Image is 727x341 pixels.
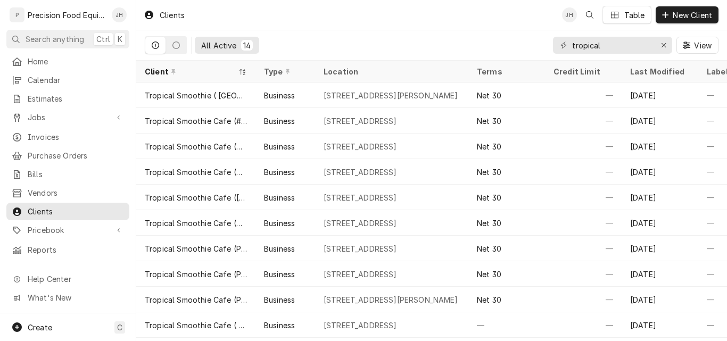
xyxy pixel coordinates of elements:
span: Ctrl [96,34,110,45]
a: Home [6,53,129,70]
div: — [545,108,622,134]
div: [STREET_ADDRESS][PERSON_NAME] [324,90,458,101]
div: Tropical Smoothie Cafe (Power) [145,269,247,280]
div: Tropical Smoothie Cafe (Priest) [145,294,247,305]
div: [STREET_ADDRESS] [324,167,397,178]
span: Jobs [28,112,108,123]
div: — [545,236,622,261]
div: [DATE] [622,82,698,108]
div: P [10,7,24,22]
div: [DATE] [622,210,698,236]
a: Reports [6,241,129,259]
div: Business [264,269,295,280]
div: Business [264,167,295,178]
div: Net 30 [477,167,501,178]
div: [STREET_ADDRESS] [324,243,397,254]
a: Go to Jobs [6,109,129,126]
button: Erase input [655,37,672,54]
a: Bills [6,165,129,183]
div: Last Modified [630,66,688,77]
span: Clients [28,206,124,217]
div: — [545,210,622,236]
div: — [545,261,622,287]
div: Business [264,192,295,203]
div: All Active [201,40,237,51]
div: [STREET_ADDRESS] [324,141,397,152]
a: Invoices [6,128,129,146]
span: New Client [671,10,714,21]
div: Business [264,90,295,101]
div: Net 30 [477,269,501,280]
div: — [545,82,622,108]
div: Tropical Smoothie Cafe ([PERSON_NAME]) [145,192,247,203]
div: Business [264,243,295,254]
button: Search anythingCtrlK [6,30,129,48]
a: Purchase Orders [6,147,129,164]
div: Net 30 [477,294,501,305]
div: Client [145,66,236,77]
span: C [117,322,122,333]
a: Estimates [6,90,129,107]
div: Credit Limit [553,66,611,77]
input: Keyword search [572,37,652,54]
div: [DATE] [622,312,698,338]
div: Net 30 [477,218,501,229]
div: Precision Food Equipment LLC [28,10,106,21]
div: Type [264,66,304,77]
div: [DATE] [622,261,698,287]
span: Search anything [26,34,84,45]
button: Open search [581,6,598,23]
span: Vendors [28,187,124,198]
div: Tropical Smoothie ( [GEOGRAPHIC_DATA]) [145,90,247,101]
div: Jason Hertel's Avatar [562,7,577,22]
div: — [545,134,622,159]
div: — [545,159,622,185]
div: [DATE] [622,108,698,134]
span: Invoices [28,131,124,143]
div: Tropical Smoothie Cafe (Camelback) [145,141,247,152]
div: — [468,312,545,338]
div: 14 [243,40,251,51]
div: Net 30 [477,192,501,203]
a: Go to What's New [6,289,129,306]
span: Home [28,56,124,67]
span: Create [28,323,52,332]
a: Clients [6,203,129,220]
div: Business [264,115,295,127]
div: Jason Hertel's Avatar [112,7,127,22]
div: [DATE] [622,287,698,312]
div: Location [324,66,460,77]
div: Business [264,141,295,152]
div: Table [624,10,645,21]
div: Business [264,218,295,229]
span: Calendar [28,74,124,86]
div: [DATE] [622,185,698,210]
div: Terms [477,66,534,77]
div: Business [264,294,295,305]
div: [DATE] [622,134,698,159]
div: Business [264,320,295,331]
span: View [692,40,714,51]
div: Net 30 [477,243,501,254]
div: Tropical Smoothie Cafe (Ocotillo) [145,218,247,229]
div: JH [562,7,577,22]
div: JH [112,7,127,22]
div: Tropical Smoothie Cafe ( S [GEOGRAPHIC_DATA]) [145,320,247,331]
a: Go to Pricebook [6,221,129,239]
div: [STREET_ADDRESS][PERSON_NAME] [324,294,458,305]
button: New Client [656,6,718,23]
div: Tropical Smoothie Cafe (Park) [145,243,247,254]
button: View [676,37,718,54]
span: Help Center [28,273,123,285]
div: [STREET_ADDRESS] [324,115,397,127]
div: [STREET_ADDRESS] [324,192,397,203]
div: Net 30 [477,90,501,101]
div: — [545,287,622,312]
span: Bills [28,169,124,180]
div: Tropical Smoothie Cafe (Cotton Ln) [145,167,247,178]
div: [DATE] [622,159,698,185]
span: Estimates [28,93,124,104]
span: Reports [28,244,124,255]
a: Calendar [6,71,129,89]
div: [STREET_ADDRESS] [324,320,397,331]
